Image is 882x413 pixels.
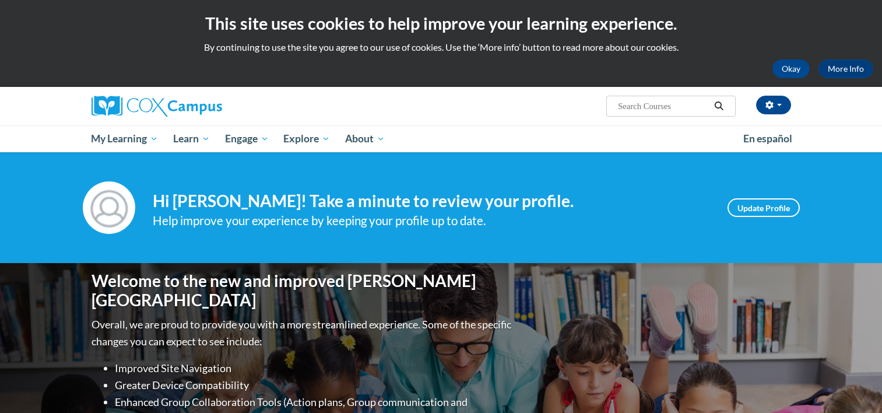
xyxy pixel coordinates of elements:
[728,198,800,217] a: Update Profile
[743,132,792,145] span: En español
[153,211,710,230] div: Help improve your experience by keeping your profile up to date.
[736,127,800,151] a: En español
[772,60,810,78] button: Okay
[84,125,166,152] a: My Learning
[92,96,222,117] img: Cox Campus
[74,125,809,152] div: Main menu
[173,132,210,146] span: Learn
[217,125,276,152] a: Engage
[115,360,514,377] li: Improved Site Navigation
[710,99,728,113] button: Search
[9,41,873,54] p: By continuing to use the site you agree to our use of cookies. Use the ‘More info’ button to read...
[91,132,158,146] span: My Learning
[818,60,873,78] a: More Info
[345,132,385,146] span: About
[338,125,392,152] a: About
[92,271,514,310] h1: Welcome to the new and improved [PERSON_NAME][GEOGRAPHIC_DATA]
[9,12,873,35] h2: This site uses cookies to help improve your learning experience.
[225,132,269,146] span: Engage
[83,181,135,234] img: Profile Image
[756,96,791,114] button: Account Settings
[153,191,710,211] h4: Hi [PERSON_NAME]! Take a minute to review your profile.
[115,377,514,394] li: Greater Device Compatibility
[276,125,338,152] a: Explore
[835,366,873,404] iframe: Button to launch messaging window
[92,316,514,350] p: Overall, we are proud to provide you with a more streamlined experience. Some of the specific cha...
[617,99,710,113] input: Search Courses
[166,125,217,152] a: Learn
[283,132,330,146] span: Explore
[92,96,313,117] a: Cox Campus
